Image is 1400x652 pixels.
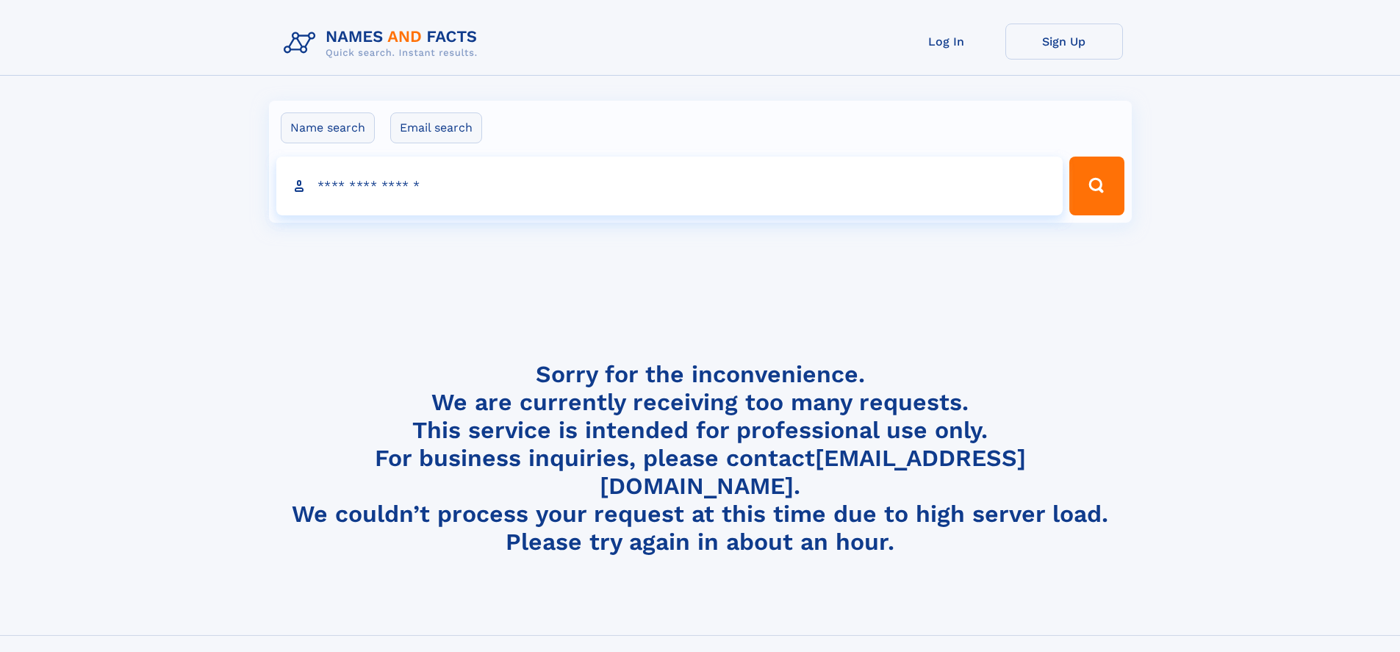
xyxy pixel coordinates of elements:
[278,24,489,63] img: Logo Names and Facts
[888,24,1005,60] a: Log In
[278,360,1123,556] h4: Sorry for the inconvenience. We are currently receiving too many requests. This service is intend...
[281,112,375,143] label: Name search
[600,444,1026,500] a: [EMAIL_ADDRESS][DOMAIN_NAME]
[390,112,482,143] label: Email search
[1069,157,1124,215] button: Search Button
[276,157,1063,215] input: search input
[1005,24,1123,60] a: Sign Up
